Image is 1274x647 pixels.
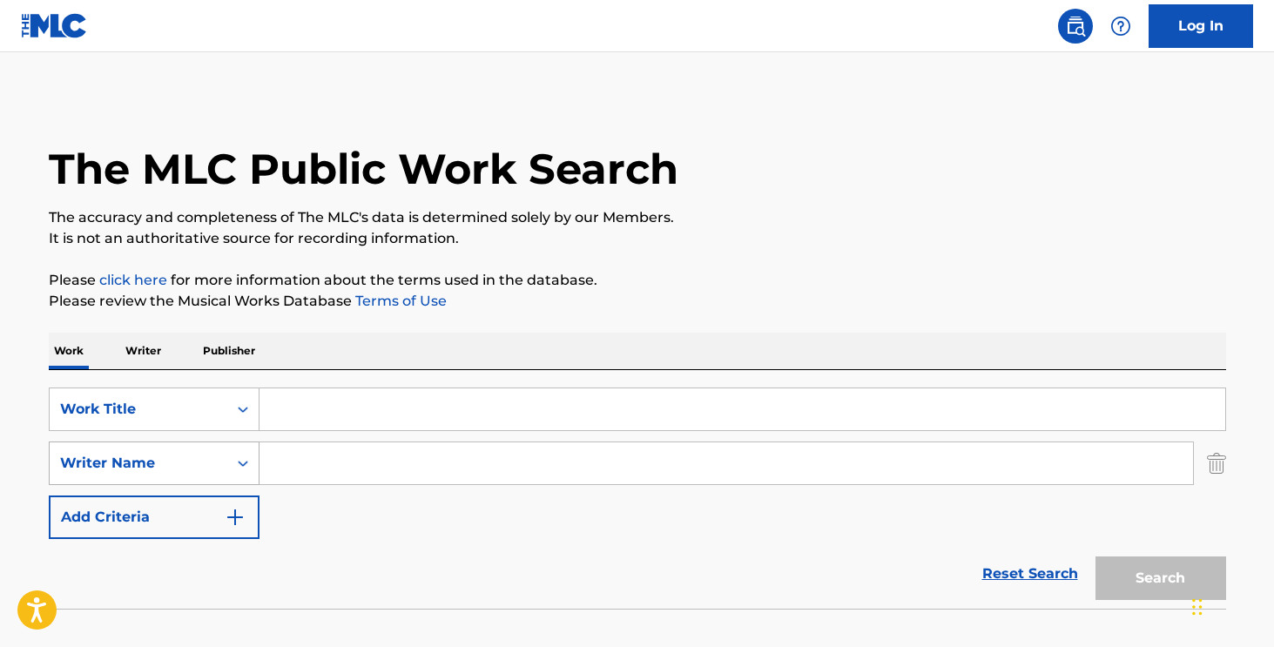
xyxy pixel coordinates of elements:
img: MLC Logo [21,13,88,38]
div: Drag [1192,581,1203,633]
a: Public Search [1058,9,1093,44]
iframe: Chat Widget [1187,563,1274,647]
a: Reset Search [974,555,1087,593]
p: It is not an authoritative source for recording information. [49,228,1226,249]
p: The accuracy and completeness of The MLC's data is determined solely by our Members. [49,207,1226,228]
form: Search Form [49,388,1226,609]
p: Writer [120,333,166,369]
img: 9d2ae6d4665cec9f34b9.svg [225,507,246,528]
a: Log In [1149,4,1253,48]
p: Please review the Musical Works Database [49,291,1226,312]
img: Delete Criterion [1207,441,1226,485]
p: Work [49,333,89,369]
h1: The MLC Public Work Search [49,143,678,195]
div: Writer Name [60,453,217,474]
a: Terms of Use [352,293,447,309]
button: Add Criteria [49,495,260,539]
div: Work Title [60,399,217,420]
div: Help [1103,9,1138,44]
p: Please for more information about the terms used in the database. [49,270,1226,291]
a: click here [99,272,167,288]
img: search [1065,16,1086,37]
p: Publisher [198,333,260,369]
img: help [1110,16,1131,37]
